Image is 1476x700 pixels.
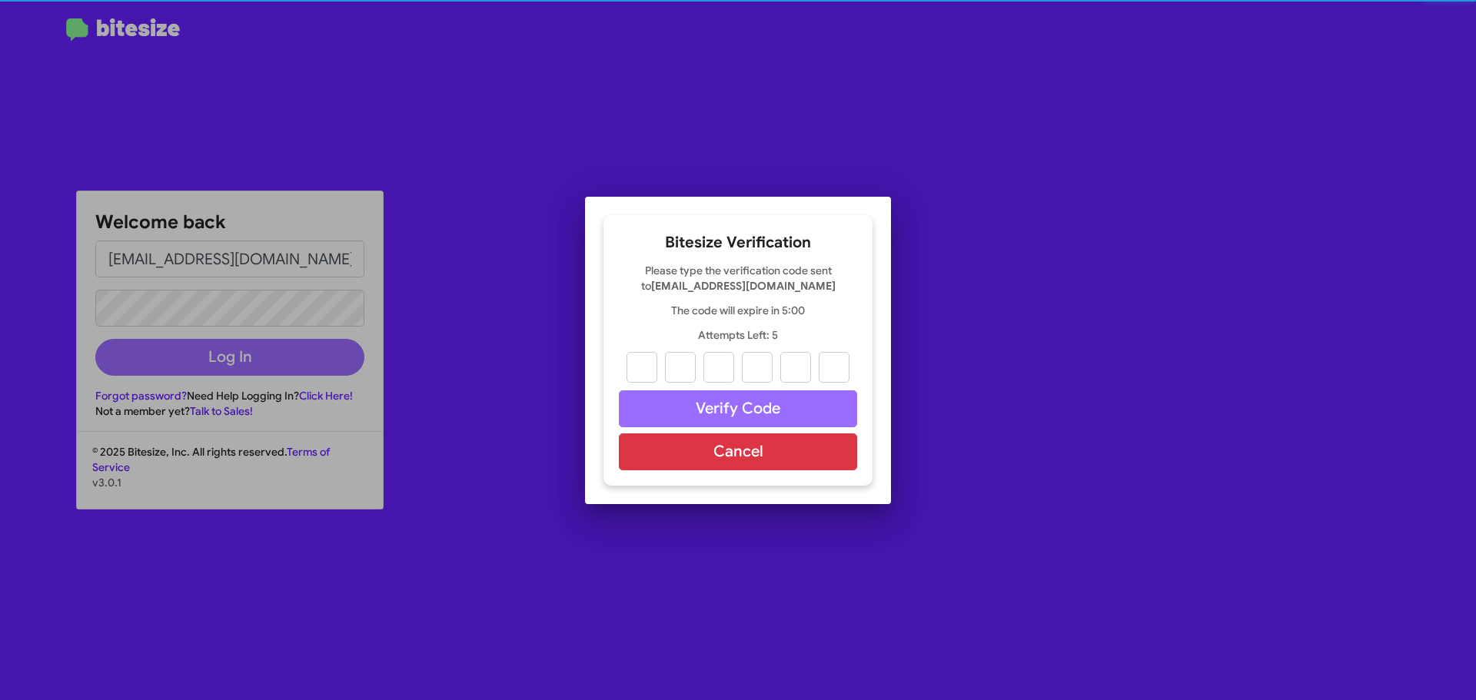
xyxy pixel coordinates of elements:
[619,231,857,255] h2: Bitesize Verification
[619,303,857,318] p: The code will expire in 5:00
[619,390,857,427] button: Verify Code
[619,433,857,470] button: Cancel
[619,327,857,343] p: Attempts Left: 5
[651,279,836,293] strong: [EMAIL_ADDRESS][DOMAIN_NAME]
[619,263,857,294] p: Please type the verification code sent to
